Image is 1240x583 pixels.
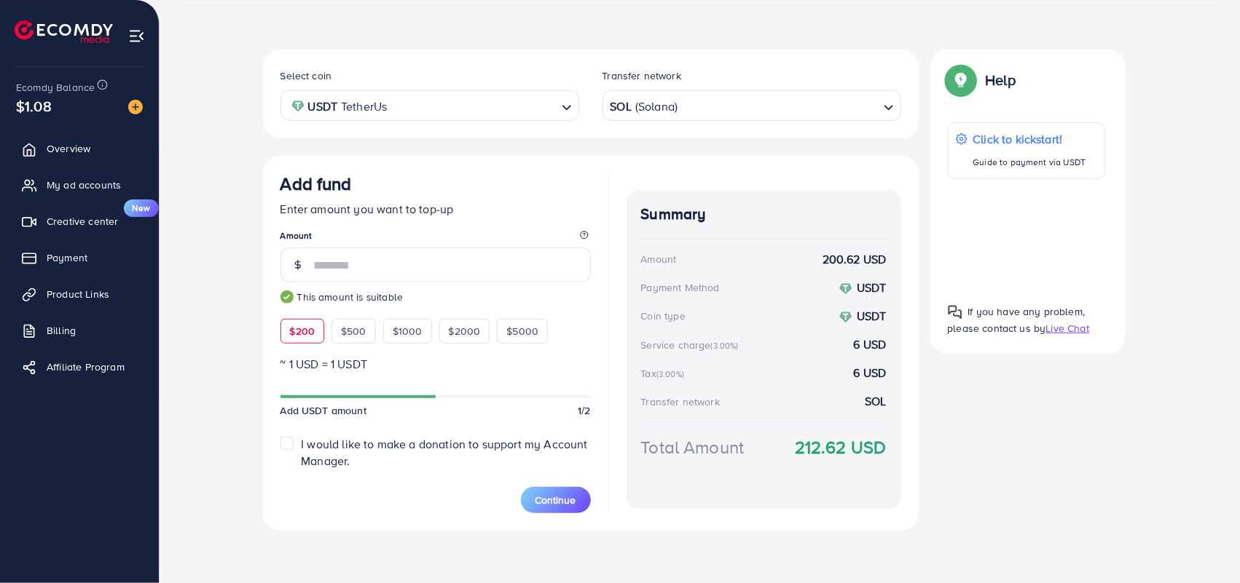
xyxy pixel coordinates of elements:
[128,100,143,114] img: image
[656,368,684,380] small: (3.00%)
[280,200,591,218] p: Enter amount you want to top-up
[603,68,682,83] label: Transfer network
[47,250,87,265] span: Payment
[535,493,576,507] span: Continue
[291,100,305,113] img: coin
[128,28,145,44] img: menu
[308,96,338,117] strong: USDT
[578,403,590,418] span: 1/2
[973,130,1086,148] p: Click to kickstart!
[391,95,555,117] input: Search for option
[11,316,148,345] a: Billing
[341,96,387,117] span: TetherUs
[823,251,887,268] strong: 200.62 USD
[795,435,887,460] strong: 212.62 USD
[506,324,538,338] span: $5000
[948,305,962,320] img: Popup guide
[948,67,974,93] img: Popup guide
[641,205,887,223] h4: Summary
[290,324,315,338] span: $200
[641,309,686,323] div: Coin type
[1178,517,1229,572] iframe: Chat
[521,487,591,513] button: Continue
[641,280,720,295] div: Payment Method
[11,279,148,309] a: Product Links
[449,324,481,338] span: $2000
[280,229,591,247] legend: Amount
[11,170,148,199] a: My ad accounts
[1046,321,1089,336] span: Live Chat
[973,154,1086,171] p: Guide to payment via USDT
[280,68,332,83] label: Select coin
[839,282,852,296] img: coin
[679,95,877,117] input: Search for option
[47,141,90,156] span: Overview
[280,355,591,373] p: ~ 1 USD = 1 USDT
[711,340,739,352] small: (3.00%)
[857,279,887,296] strong: USDT
[854,365,887,381] strong: 6 USD
[641,394,721,409] div: Transfer network
[11,207,148,236] a: Creative centerNew
[47,323,76,338] span: Billing
[301,436,587,469] span: I would like to make a donation to support my Account Manager.
[16,80,95,95] span: Ecomdy Balance
[47,178,121,192] span: My ad accounts
[948,304,1086,336] span: If you have any problem, please contact us by
[603,90,901,120] div: Search for option
[341,324,366,338] span: $500
[280,90,579,120] div: Search for option
[11,352,148,381] a: Affiliate Program
[839,311,852,324] img: coin
[280,290,294,304] img: guide
[857,308,887,324] strong: USDT
[124,199,159,217] span: New
[47,360,125,374] span: Affiliate Program
[393,324,423,338] span: $1000
[15,20,113,43] img: logo
[635,96,678,117] span: (Solana)
[865,393,886,410] strong: SOL
[16,95,52,116] span: $1.08
[11,243,148,272] a: Payment
[280,290,591,304] small: This amount is suitable
[641,252,677,266] div: Amount
[854,336,887,353] strong: 6 USD
[986,71,1016,89] p: Help
[47,287,109,301] span: Product Links
[11,134,148,163] a: Overview
[641,366,689,381] div: Tax
[641,435,745,460] div: Total Amount
[641,338,743,352] div: Service charge
[280,403,366,418] span: Add USDT amount
[611,96,632,117] strong: SOL
[47,214,118,229] span: Creative center
[280,173,352,194] h3: Add fund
